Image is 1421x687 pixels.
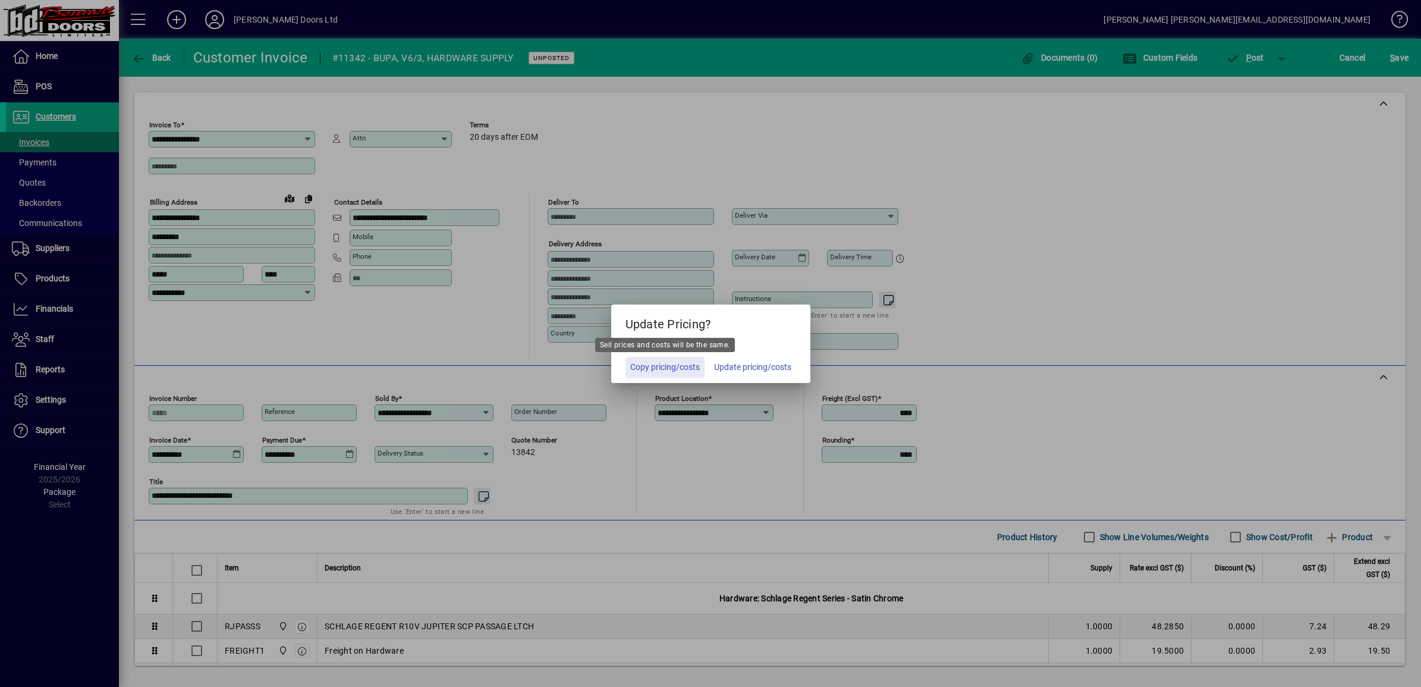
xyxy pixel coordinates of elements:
button: Copy pricing/costs [625,357,705,378]
button: Update pricing/costs [709,357,796,378]
span: Copy pricing/costs [630,361,700,374]
div: Sell prices and costs will be the same. [595,338,735,352]
h5: Update Pricing? [611,305,810,339]
span: Update pricing/costs [714,361,791,374]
